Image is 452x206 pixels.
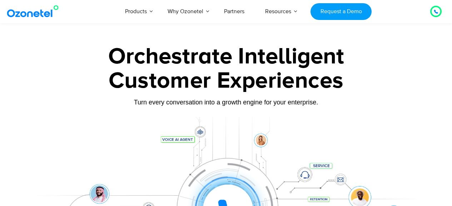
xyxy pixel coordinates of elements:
[28,45,424,68] div: Orchestrate Intelligent
[28,98,424,106] div: Turn every conversation into a growth engine for your enterprise.
[311,3,372,20] a: Request a Demo
[28,64,424,98] div: Customer Experiences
